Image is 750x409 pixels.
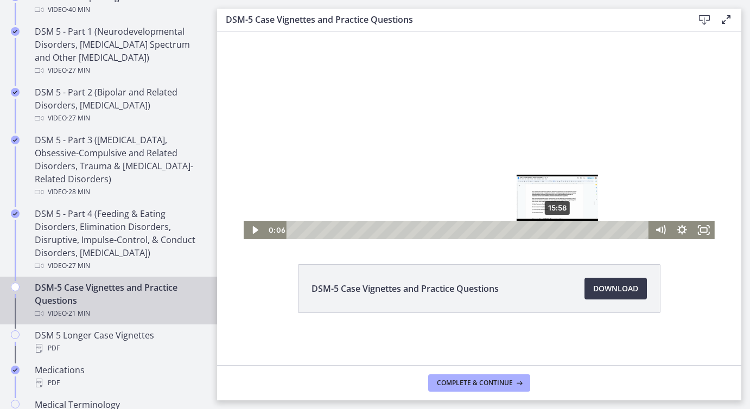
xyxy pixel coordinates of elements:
div: Video [35,307,204,320]
div: DSM 5 - Part 3 ([MEDICAL_DATA], Obsessive-Compulsive and Related Disorders, Trauma & [MEDICAL_DAT... [35,133,204,199]
div: Video [35,259,204,272]
span: DSM-5 Case Vignettes and Practice Questions [312,282,499,295]
span: · 40 min [67,3,90,16]
span: · 27 min [67,64,90,77]
span: · 21 min [67,307,90,320]
span: Download [593,282,638,295]
div: DSM 5 - Part 4 (Feeding & Eating Disorders, Elimination Disorders, Disruptive, Impulse-Control, &... [35,207,204,272]
div: Video [35,3,204,16]
h3: DSM-5 Case Vignettes and Practice Questions [226,13,676,26]
div: DSM-5 Case Vignettes and Practice Questions [35,281,204,320]
div: DSM 5 - Part 1 (Neurodevelopmental Disorders, [MEDICAL_DATA] Spectrum and Other [MEDICAL_DATA]) [35,25,204,77]
div: Video [35,186,204,199]
a: Download [584,278,647,299]
div: Video [35,112,204,125]
div: DSM 5 Longer Case Vignettes [35,329,204,355]
i: Completed [11,366,20,374]
span: · 27 min [67,259,90,272]
i: Completed [11,88,20,97]
button: Complete & continue [428,374,530,392]
div: Video [35,64,204,77]
span: · 28 min [67,186,90,199]
div: PDF [35,342,204,355]
i: Completed [11,27,20,36]
i: Completed [11,136,20,144]
div: Medications [35,363,204,389]
span: · 27 min [67,112,90,125]
div: PDF [35,376,204,389]
span: Complete & continue [437,379,513,387]
i: Completed [11,209,20,218]
div: DSM 5 - Part 2 (Bipolar and Related Disorders, [MEDICAL_DATA]) [35,86,204,125]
